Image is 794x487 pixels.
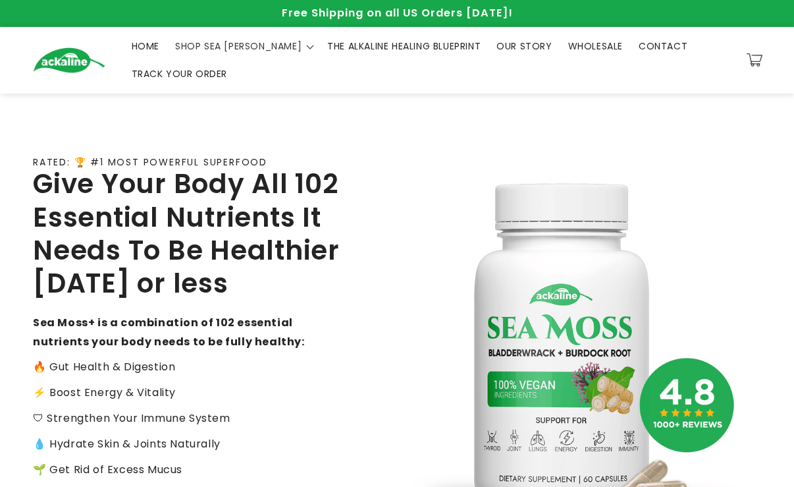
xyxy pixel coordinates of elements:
[496,40,552,52] span: OUR STORY
[33,157,267,168] p: RATED: 🏆 #1 MOST POWERFUL SUPERFOOD
[560,32,631,60] a: WHOLESALE
[489,32,560,60] a: OUR STORY
[33,358,351,377] p: 🔥 Gut Health & Digestion
[33,461,351,480] p: 🌱 Get Rid of Excess Mucus
[319,32,489,60] a: THE ALKALINE HEALING BLUEPRINT
[631,32,695,60] a: CONTACT
[33,435,351,454] p: 💧 Hydrate Skin & Joints Naturally
[568,40,623,52] span: WHOLESALE
[33,409,351,428] p: 🛡 Strengthen Your Immune System
[124,60,236,88] a: TRACK YOUR ORDER
[327,40,481,52] span: THE ALKALINE HEALING BLUEPRINT
[132,40,159,52] span: HOME
[167,32,319,60] summary: SHOP SEA [PERSON_NAME]
[33,167,351,301] h2: Give Your Body All 102 Essential Nutrients It Needs To Be Healthier [DATE] or less
[282,5,513,20] span: Free Shipping on all US Orders [DATE]!
[124,32,167,60] a: HOME
[175,40,302,52] span: SHOP SEA [PERSON_NAME]
[33,47,105,73] img: Ackaline
[33,384,351,403] p: ⚡️ Boost Energy & Vitality
[639,40,687,52] span: CONTACT
[132,68,228,80] span: TRACK YOUR ORDER
[33,315,305,349] strong: Sea Moss+ is a combination of 102 essential nutrients your body needs to be fully healthy:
